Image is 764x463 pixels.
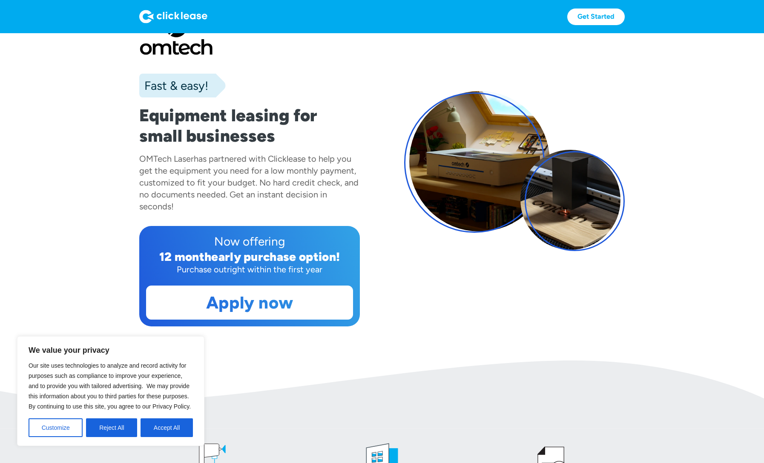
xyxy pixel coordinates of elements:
[86,418,137,437] button: Reject All
[159,249,212,264] div: 12 month
[139,10,207,23] img: Logo
[146,286,353,319] a: Apply now
[139,154,194,164] div: OMTech Laser
[17,336,204,446] div: We value your privacy
[29,345,193,355] p: We value your privacy
[146,233,353,250] div: Now offering
[29,418,83,437] button: Customize
[139,105,360,146] h1: Equipment leasing for small businesses
[211,249,340,264] div: early purchase option!
[139,154,359,211] div: has partnered with Clicklease to help you get the equipment you need for a low monthly payment, c...
[139,77,208,94] div: Fast & easy!
[29,362,191,410] span: Our site uses technologies to analyze and record activity for purposes such as compliance to impr...
[146,263,353,275] div: Purchase outright within the first year
[141,418,193,437] button: Accept All
[567,9,625,25] a: Get Started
